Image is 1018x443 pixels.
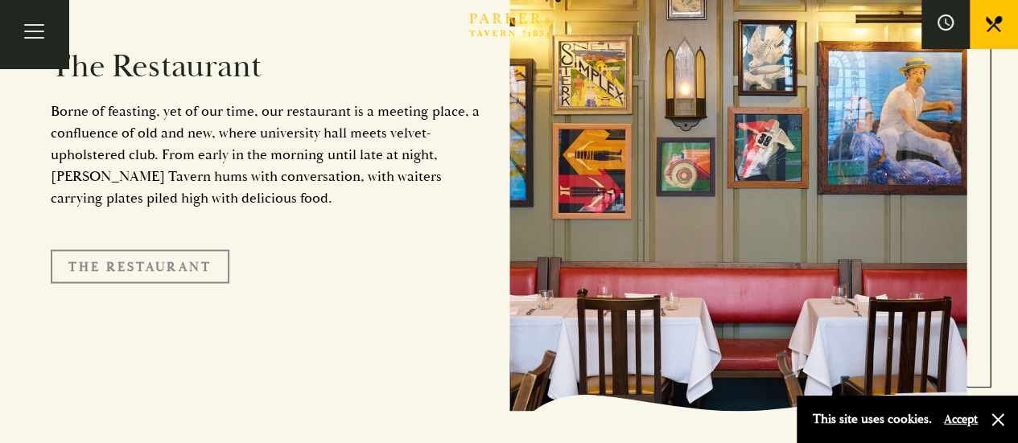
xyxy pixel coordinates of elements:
[51,47,485,86] h2: The Restaurant
[51,249,229,283] a: The Restaurant
[944,412,978,427] button: Accept
[990,412,1006,428] button: Close and accept
[51,100,485,209] p: Borne of feasting, yet of our time, our restaurant is a meeting place, a confluence of old and ne...
[813,408,932,431] p: This site uses cookies.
